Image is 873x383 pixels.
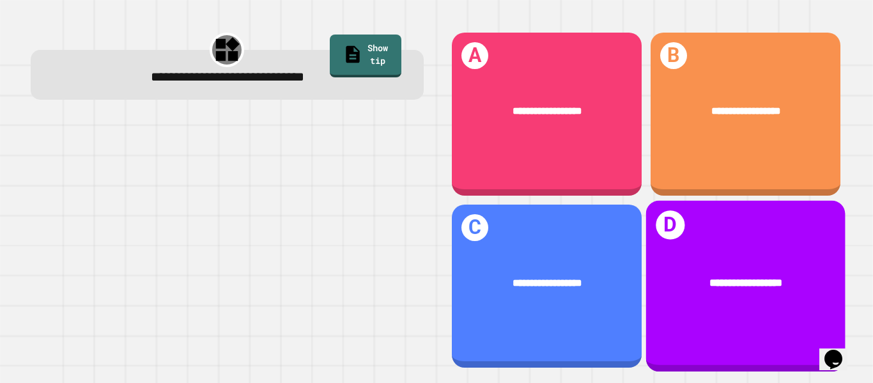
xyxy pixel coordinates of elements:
[656,210,684,239] h1: D
[819,332,860,370] iframe: chat widget
[660,42,688,70] h1: B
[330,35,401,77] a: Show tip
[461,42,489,70] h1: A
[461,214,489,242] h1: C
